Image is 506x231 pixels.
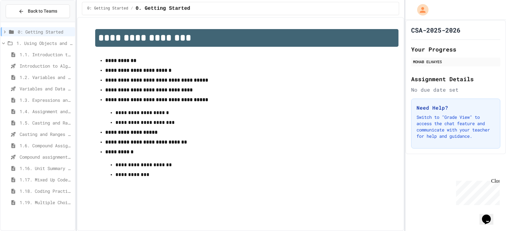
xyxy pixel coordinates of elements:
[454,178,500,205] iframe: chat widget
[417,104,495,112] h3: Need Help?
[20,199,72,206] span: 1.19. Multiple Choice Exercises for Unit 1a (1.1-1.6)
[20,74,72,81] span: 1.2. Variables and Data Types
[3,3,44,40] div: Chat with us now!Close
[87,6,128,11] span: 0: Getting Started
[18,28,72,35] span: 0: Getting Started
[136,5,190,12] span: 0. Getting Started
[411,26,460,34] h1: CSA-2025-2026
[16,40,72,46] span: 1. Using Objects and Methods
[20,165,72,172] span: 1.16. Unit Summary 1a (1.1-1.6)
[20,85,72,92] span: Variables and Data Types - Quiz
[479,206,500,225] iframe: chat widget
[20,142,72,149] span: 1.6. Compound Assignment Operators
[20,119,72,126] span: 1.5. Casting and Ranges of Values
[411,75,500,83] h2: Assignment Details
[20,131,72,137] span: Casting and Ranges of variables - Quiz
[20,188,72,194] span: 1.18. Coding Practice 1a (1.1-1.6)
[410,3,430,17] div: My Account
[6,4,70,18] button: Back to Teams
[20,97,72,103] span: 1.3. Expressions and Output [New]
[20,154,72,160] span: Compound assignment operators - Quiz
[411,45,500,54] h2: Your Progress
[20,63,72,69] span: Introduction to Algorithms, Programming, and Compilers
[411,86,500,94] div: No due date set
[28,8,57,15] span: Back to Teams
[20,176,72,183] span: 1.17. Mixed Up Code Practice 1.1-1.6
[20,51,72,58] span: 1.1. Introduction to Algorithms, Programming, and Compilers
[20,108,72,115] span: 1.4. Assignment and Input
[417,114,495,139] p: Switch to "Grade View" to access the chat feature and communicate with your teacher for help and ...
[131,6,133,11] span: /
[413,59,498,64] div: MOHAB ELHAYES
